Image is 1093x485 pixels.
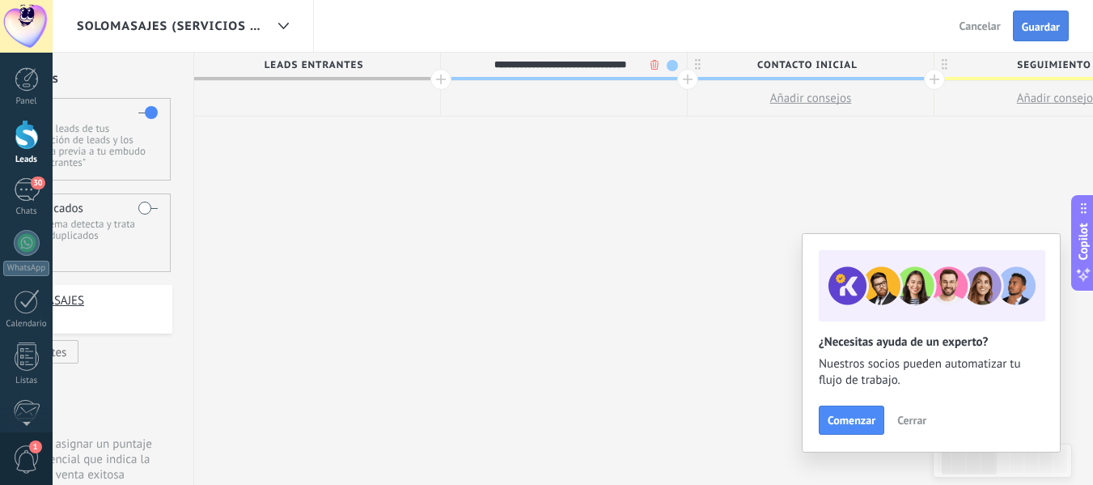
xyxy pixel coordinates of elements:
div: Panel [3,96,50,107]
span: 30 [31,177,44,189]
span: Añadir consejos [770,91,852,106]
div: Contacto inicial [688,53,934,77]
h2: ¿Necesitas ayuda de un experto? [819,334,1044,350]
span: Leads Entrantes [194,53,432,78]
div: Leads Entrantes [194,53,440,77]
button: Cancelar [953,14,1007,38]
span: Comenzar [828,415,875,426]
button: Cerrar [890,408,934,432]
span: Guardar [1022,21,1060,32]
span: Cancelar [960,19,1001,33]
button: Guardar [1013,11,1069,41]
div: Calendario [3,319,50,330]
span: Cerrar [897,415,926,426]
div: SoloMasajes (servicios individuales o en pareja) [269,11,297,42]
button: Añadir consejos [688,81,934,116]
span: Contacto inicial [688,53,926,78]
span: 1 [29,440,42,453]
span: Nuestros socios pueden automatizar tu flujo de trabajo. [819,356,1044,389]
p: Widget [9,310,163,324]
button: Comenzar [819,406,884,435]
div: Leads [3,155,50,165]
div: Chats [3,206,50,217]
span: SoloMasajes (servicios individuales o en pareja) [77,19,265,34]
span: Copilot [1075,223,1091,260]
div: WhatsApp [3,261,49,276]
div: Listas [3,376,50,386]
h4: SOLOMASAJES [9,293,160,309]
